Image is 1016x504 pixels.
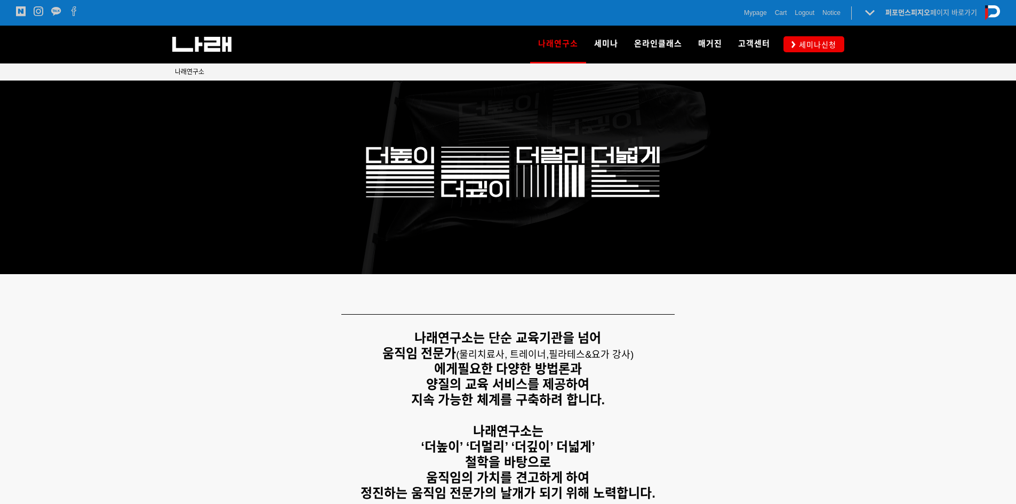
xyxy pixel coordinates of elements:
[796,39,836,50] span: 세미나신청
[775,7,787,18] a: Cart
[626,26,690,63] a: 온라인클래스
[730,26,778,63] a: 고객센터
[698,39,722,49] span: 매거진
[456,349,549,360] span: (
[690,26,730,63] a: 매거진
[175,68,204,76] span: 나래연구소
[885,9,930,17] strong: 퍼포먼스피지오
[361,486,655,500] strong: 정진하는 움직임 전문가의 날개가 되기 위해 노력합니다.
[382,346,457,361] strong: 움직임 전문가
[586,26,626,63] a: 세미나
[473,424,543,438] strong: 나래연구소는
[465,455,551,469] strong: 철학을 바탕으로
[434,362,458,376] strong: 에게
[411,393,605,407] strong: 지속 가능한 체계를 구축하려 합니다.
[744,7,767,18] a: Mypage
[885,9,977,17] a: 퍼포먼스피지오페이지 바로가기
[426,377,589,391] strong: 양질의 교육 서비스를 제공하여
[795,7,814,18] a: Logout
[414,331,601,345] strong: 나래연구소는 단순 교육기관을 넘어
[175,67,204,77] a: 나래연구소
[549,349,634,360] span: 필라테스&요가 강사)
[458,362,582,376] strong: 필요한 다양한 방법론과
[459,349,549,360] span: 물리치료사, 트레이너,
[822,7,841,18] a: Notice
[421,439,595,454] strong: ‘더높이’ ‘더멀리’ ‘더깊이’ 더넓게’
[634,39,682,49] span: 온라인클래스
[426,470,589,485] strong: 움직임의 가치를 견고하게 하여
[783,36,844,52] a: 세미나신청
[594,39,618,49] span: 세미나
[538,35,578,52] span: 나래연구소
[738,39,770,49] span: 고객센터
[530,26,586,63] a: 나래연구소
